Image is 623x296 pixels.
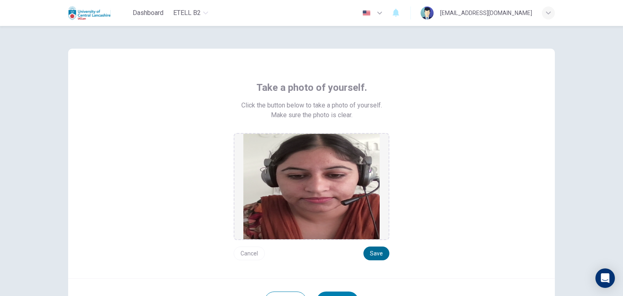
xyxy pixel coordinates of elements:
img: preview screemshot [243,134,380,239]
button: Dashboard [129,6,167,20]
span: eTELL B2 [173,8,201,18]
img: Profile picture [421,6,434,19]
span: Click the button below to take a photo of yourself. [241,101,382,110]
a: Uclan logo [68,5,129,21]
button: eTELL B2 [170,6,211,20]
img: en [361,10,372,16]
button: Save [363,247,389,260]
span: Make sure the photo is clear. [271,110,352,120]
button: Cancel [234,247,265,260]
div: [EMAIL_ADDRESS][DOMAIN_NAME] [440,8,532,18]
span: Take a photo of yourself. [256,81,367,94]
span: Dashboard [133,8,163,18]
div: Open Intercom Messenger [595,268,615,288]
img: Uclan logo [68,5,111,21]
